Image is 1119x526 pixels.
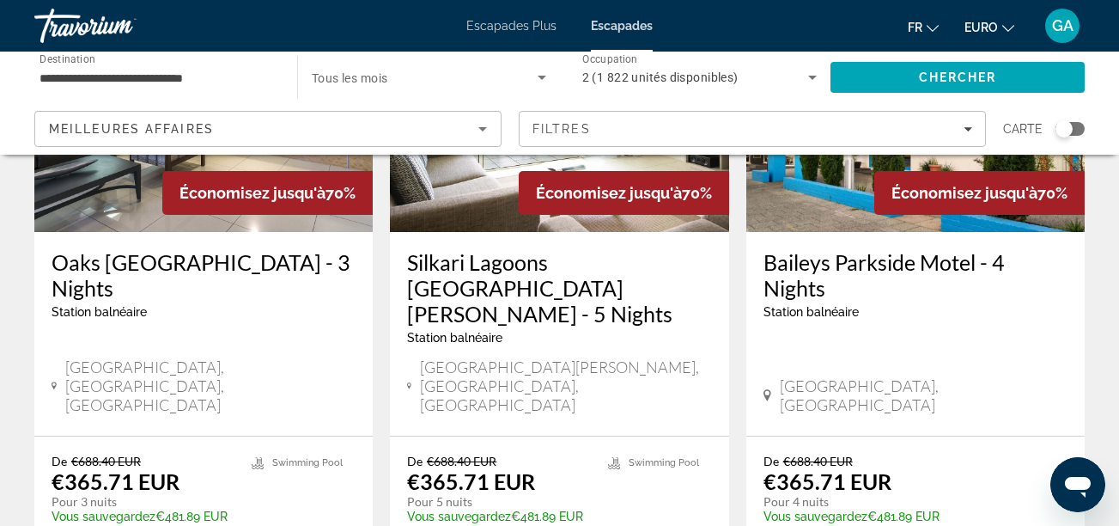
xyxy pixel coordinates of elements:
[179,184,325,202] span: Économisez jusqu'à
[407,249,711,327] a: Silkari Lagoons [GEOGRAPHIC_DATA][PERSON_NAME] - 5 Nights
[162,171,373,215] div: 70%
[591,19,653,33] a: Escapades
[52,454,67,468] span: De
[1003,117,1043,141] span: Carte
[763,454,779,468] span: De
[874,171,1085,215] div: 70%
[830,62,1085,93] button: Rechercher
[427,454,496,468] span: €688.40 EUR
[891,184,1037,202] span: Économisez jusqu'à
[763,510,1050,523] p: €481.89 EUR
[52,305,147,319] span: Station balnéaire
[52,494,234,510] p: Pour 3 nuits
[519,171,729,215] div: 70%
[536,184,682,202] span: Économisez jusqu'à
[763,249,1067,301] a: Baileys Parkside Motel - 4 Nights
[34,3,206,48] a: Travorium
[407,331,502,345] span: Station balnéaire
[532,122,591,136] span: Filtres
[1050,457,1105,512] iframe: Bouton de lancement de la fenêtre de messagerie
[1040,8,1085,44] button: Menu utilisateur
[52,510,155,523] span: Vous sauvegardez
[780,376,1067,414] span: [GEOGRAPHIC_DATA], [GEOGRAPHIC_DATA]
[40,68,275,89] input: Sélectionnez la destination
[763,510,867,523] span: Vous sauvegardez
[52,468,179,494] font: €365.71 EUR
[908,15,939,40] button: Changer la langue
[1052,17,1073,34] span: GA
[40,52,95,64] span: Destination
[908,21,922,34] span: Fr
[272,457,343,468] span: Swimming Pool
[407,494,590,510] p: Pour 5 nuits
[407,510,590,523] p: €481.89 EUR
[52,249,356,301] a: Oaks [GEOGRAPHIC_DATA] - 3 Nights
[582,70,739,84] span: 2 (1 822 unités disponibles)
[49,122,214,136] span: Meilleures affaires
[763,305,859,319] span: Station balnéaire
[964,21,998,34] span: EURO
[466,19,556,33] a: Escapades Plus
[919,70,997,84] span: Chercher
[52,510,234,523] p: €481.89 EUR
[964,15,1014,40] button: Changer de devise
[519,111,986,147] button: Filtres
[71,454,141,468] span: €688.40 EUR
[407,454,423,468] span: De
[629,457,699,468] span: Swimming Pool
[763,494,1050,510] p: Pour 4 nuits
[65,358,356,414] span: [GEOGRAPHIC_DATA], [GEOGRAPHIC_DATA], [GEOGRAPHIC_DATA]
[763,468,891,494] font: €365.71 EUR
[582,53,638,65] span: Occupation
[407,468,535,494] font: €365.71 EUR
[407,510,511,523] span: Vous sauvegardez
[312,71,388,85] span: Tous les mois
[49,119,487,139] mat-select: Trier par
[420,358,711,414] span: [GEOGRAPHIC_DATA][PERSON_NAME], [GEOGRAPHIC_DATA], [GEOGRAPHIC_DATA]
[783,454,853,468] span: €688.40 EUR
